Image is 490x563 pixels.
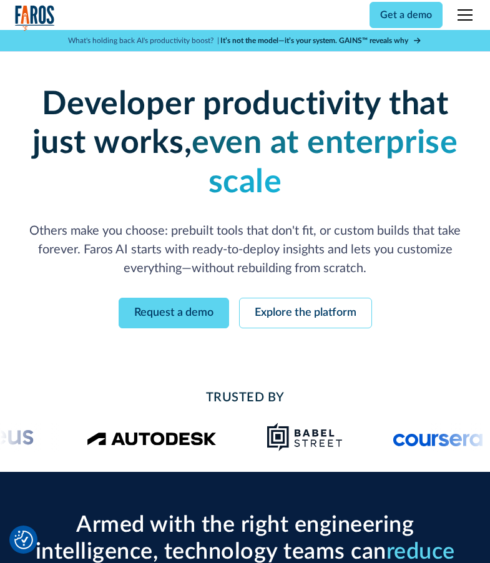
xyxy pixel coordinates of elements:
a: Get a demo [370,2,443,28]
img: Logo of the analytics and reporting company Faros. [15,5,55,31]
img: Babel Street logo png [267,422,343,452]
button: Cookie Settings [14,531,33,549]
a: Request a demo [119,298,229,328]
strong: It’s not the model—it’s your system. GAINS™ reveals why [220,37,408,44]
a: Explore the platform [239,298,372,328]
p: Others make you choose: prebuilt tools that don't fit, or custom builds that take forever. Faros ... [15,222,476,278]
p: What's holding back AI's productivity boost? | [68,35,219,46]
img: Revisit consent button [14,531,33,549]
img: Logo of the design software company Autodesk. [87,428,217,445]
img: Logo of the online learning platform Coursera. [393,427,483,447]
strong: Developer productivity that just works, [32,88,449,159]
h2: Trusted By [15,388,476,407]
a: It’s not the model—it’s your system. GAINS™ reveals why [220,35,422,46]
strong: even at enterprise scale [192,127,458,198]
a: home [15,5,55,31]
